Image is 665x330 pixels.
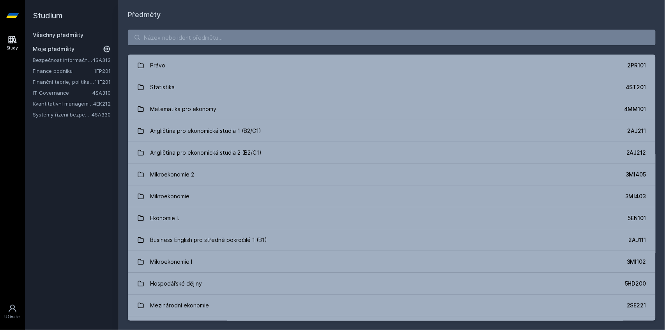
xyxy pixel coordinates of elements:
[4,314,21,320] div: Uživatel
[628,127,646,135] div: 2AJ211
[128,55,656,76] a: Právo 2PR101
[92,57,111,63] a: 4SA313
[626,149,646,157] div: 2AJ212
[150,254,193,270] div: Mikroekonomie I
[2,300,23,324] a: Uživatel
[627,258,646,266] div: 3MI102
[33,100,93,108] a: Kvantitativní management
[629,236,646,244] div: 2AJ111
[150,79,175,95] div: Statistika
[150,232,267,248] div: Business English pro středně pokročilé 1 (B1)
[150,145,262,161] div: Angličtina pro ekonomická studia 2 (B2/C1)
[150,276,202,291] div: Hospodářské dějiny
[33,89,92,97] a: IT Governance
[625,192,646,200] div: 3MI403
[2,31,23,55] a: Study
[92,111,111,118] a: 4SA330
[33,32,83,38] a: Všechny předměty
[150,101,217,117] div: Matematika pro ekonomy
[33,56,92,64] a: Bezpečnost informačních systémů
[128,273,656,295] a: Hospodářské dějiny 5HD200
[628,62,646,69] div: 2PR101
[150,298,209,313] div: Mezinárodní ekonomie
[128,164,656,185] a: Mikroekonomie 2 3MI405
[624,105,646,113] div: 4MM101
[625,280,646,288] div: 5HD200
[150,58,166,73] div: Právo
[92,90,111,96] a: 4SA310
[128,9,656,20] h1: Předměty
[128,98,656,120] a: Matematika pro ekonomy 4MM101
[626,171,646,178] div: 3MI405
[128,120,656,142] a: Angličtina pro ekonomická studia 1 (B2/C1) 2AJ211
[94,68,111,74] a: 1FP201
[128,30,656,45] input: Název nebo ident předmětu…
[95,79,111,85] a: 11F201
[150,167,195,182] div: Mikroekonomie 2
[626,83,646,91] div: 4ST201
[33,78,95,86] a: Finanční teorie, politika a instituce
[150,123,262,139] div: Angličtina pro ekonomická studia 1 (B2/C1)
[128,142,656,164] a: Angličtina pro ekonomická studia 2 (B2/C1) 2AJ212
[33,45,74,53] span: Moje předměty
[627,302,646,309] div: 2SE221
[128,229,656,251] a: Business English pro středně pokročilé 1 (B1) 2AJ111
[33,67,94,75] a: Finance podniku
[33,111,92,118] a: Systémy řízení bezpečnostních událostí
[128,295,656,316] a: Mezinárodní ekonomie 2SE221
[150,210,180,226] div: Ekonomie I.
[128,251,656,273] a: Mikroekonomie I 3MI102
[628,214,646,222] div: 5EN101
[93,101,111,107] a: 4EK212
[150,189,190,204] div: Mikroekonomie
[7,45,18,51] div: Study
[128,76,656,98] a: Statistika 4ST201
[128,185,656,207] a: Mikroekonomie 3MI403
[128,207,656,229] a: Ekonomie I. 5EN101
